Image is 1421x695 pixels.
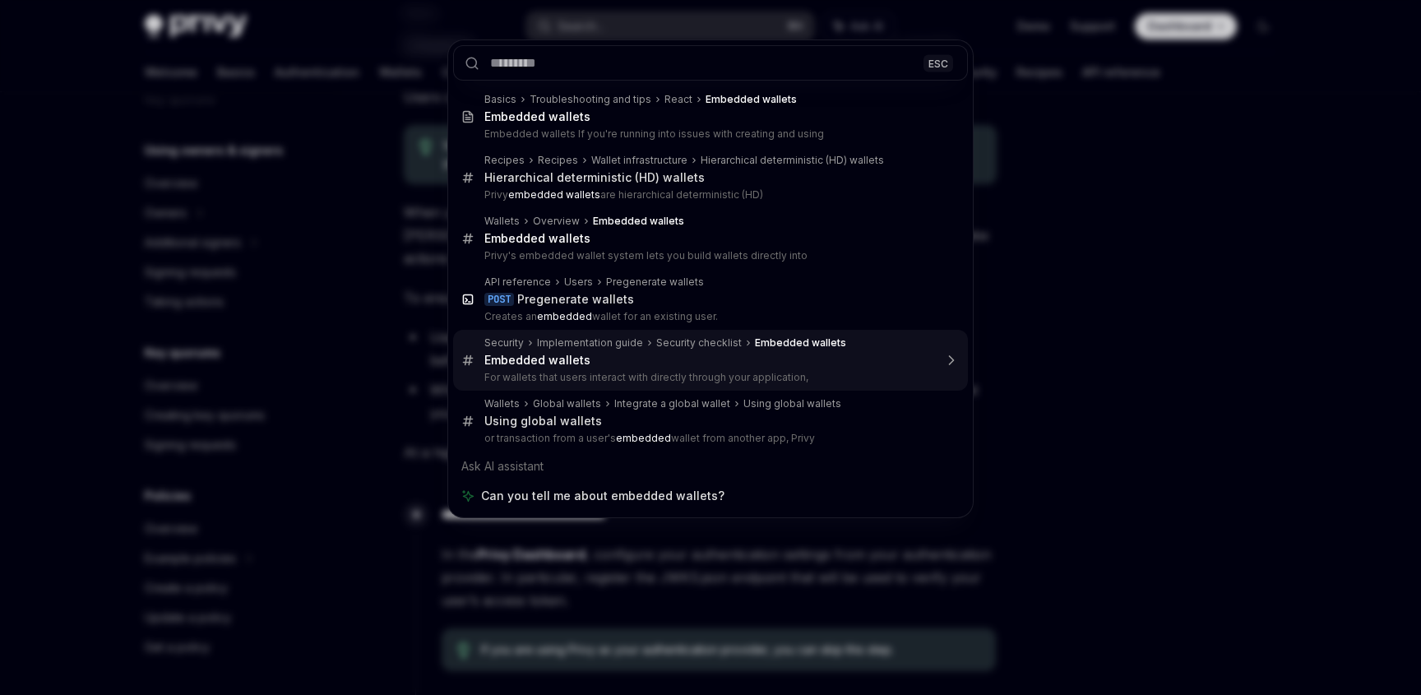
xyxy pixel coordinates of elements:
[484,336,524,350] div: Security
[517,292,634,307] div: Pregenerate wallets
[923,54,953,72] div: ESC
[484,170,705,185] div: Hierarchical deterministic (HD) wallets
[537,310,592,322] b: embedded
[664,93,692,106] div: React
[484,371,933,384] p: For wallets that users interact with directly through your application,
[706,93,797,105] b: Embedded wallets
[484,188,933,202] p: Privy are hierarchical deterministic (HD)
[530,93,651,106] div: Troubleshooting and tips
[484,231,590,245] b: Embedded wallets
[743,397,841,410] div: Using global wallets
[484,414,602,429] div: Using global wallets
[484,353,590,367] b: Embedded wallets
[484,432,933,445] p: or transaction from a user's wallet from another app, Privy
[656,336,742,350] div: Security checklist
[484,154,525,167] div: Recipes
[593,215,684,227] b: Embedded wallets
[616,432,671,444] b: embedded
[533,215,580,228] div: Overview
[564,276,593,289] div: Users
[538,154,578,167] div: Recipes
[606,276,704,289] div: Pregenerate wallets
[614,397,730,410] div: Integrate a global wallet
[533,397,601,410] div: Global wallets
[701,154,884,167] div: Hierarchical deterministic (HD) wallets
[484,109,590,123] b: Embedded wallets
[484,93,516,106] div: Basics
[484,215,520,228] div: Wallets
[484,310,933,323] p: Creates an wallet for an existing user.
[484,127,933,141] p: Embedded wallets If you're running into issues with creating and using
[481,488,724,504] span: Can you tell me about embedded wallets?
[755,336,846,349] b: Embedded wallets
[484,249,933,262] p: Privy's embedded wallet system lets you build wallets directly into
[537,336,643,350] div: Implementation guide
[484,276,551,289] div: API reference
[484,397,520,410] div: Wallets
[484,293,514,306] div: POST
[591,154,687,167] div: Wallet infrastructure
[508,188,600,201] b: embedded wallets
[453,452,968,481] div: Ask AI assistant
